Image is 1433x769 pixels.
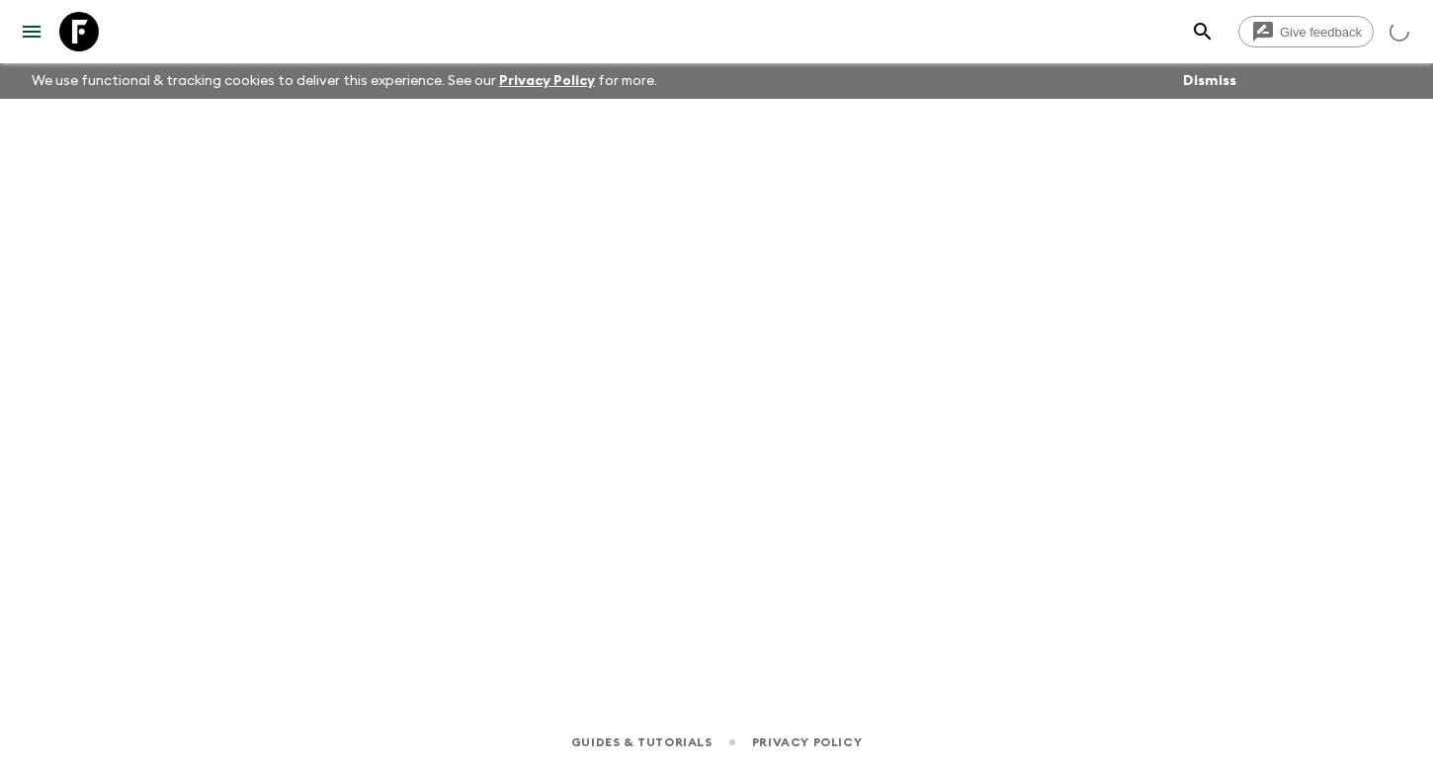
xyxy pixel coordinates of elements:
a: Privacy Policy [499,74,595,88]
p: We use functional & tracking cookies to deliver this experience. See our for more. [24,63,665,99]
a: Privacy Policy [752,731,862,753]
a: Guides & Tutorials [571,731,713,753]
button: search adventures [1183,12,1222,51]
span: Give feedback [1269,25,1373,40]
button: Dismiss [1178,67,1241,95]
button: menu [12,12,51,51]
a: Give feedback [1238,16,1374,47]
